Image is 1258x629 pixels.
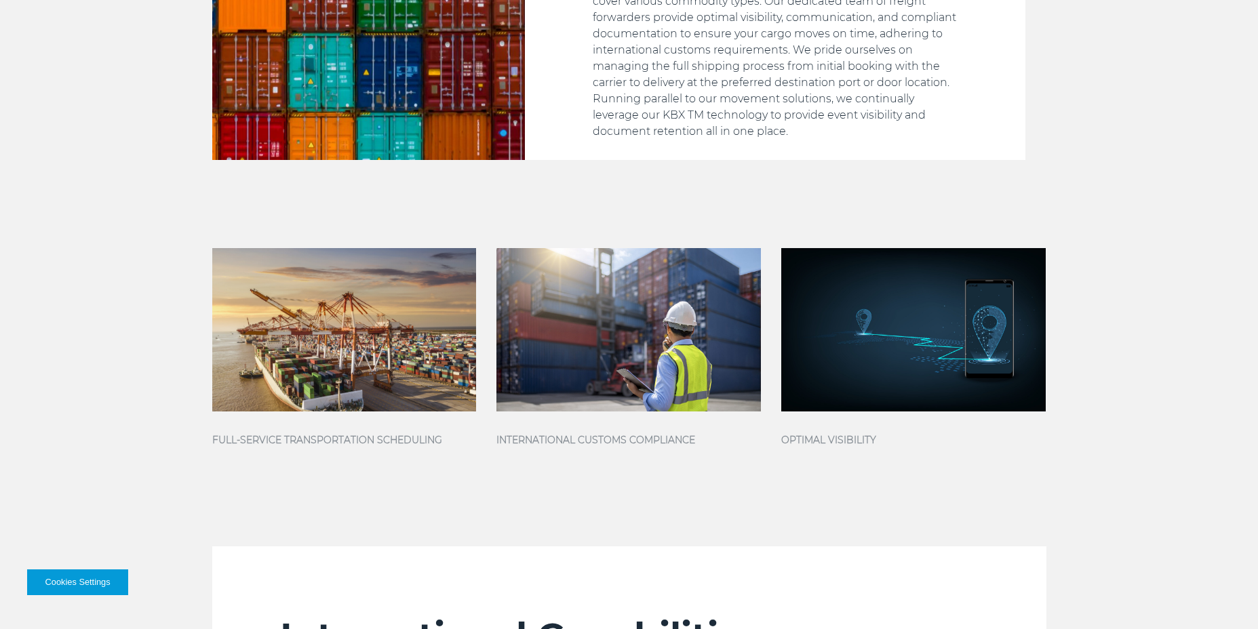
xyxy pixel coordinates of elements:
[27,569,128,595] button: Cookies Settings
[496,432,761,448] h4: INTERNATIONAL CUSTOMS COMPLIANCE
[212,432,477,448] h4: FULL-SERVICE TRANSPORTATION SCHEDULING
[212,248,477,412] img: KBX International
[781,248,1046,412] img: GPS pin form lines blue color on dark blue background.
[781,432,1046,448] h4: OPTIMAL VISIBILITY
[496,248,761,412] img: Foreman control loading Containers box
